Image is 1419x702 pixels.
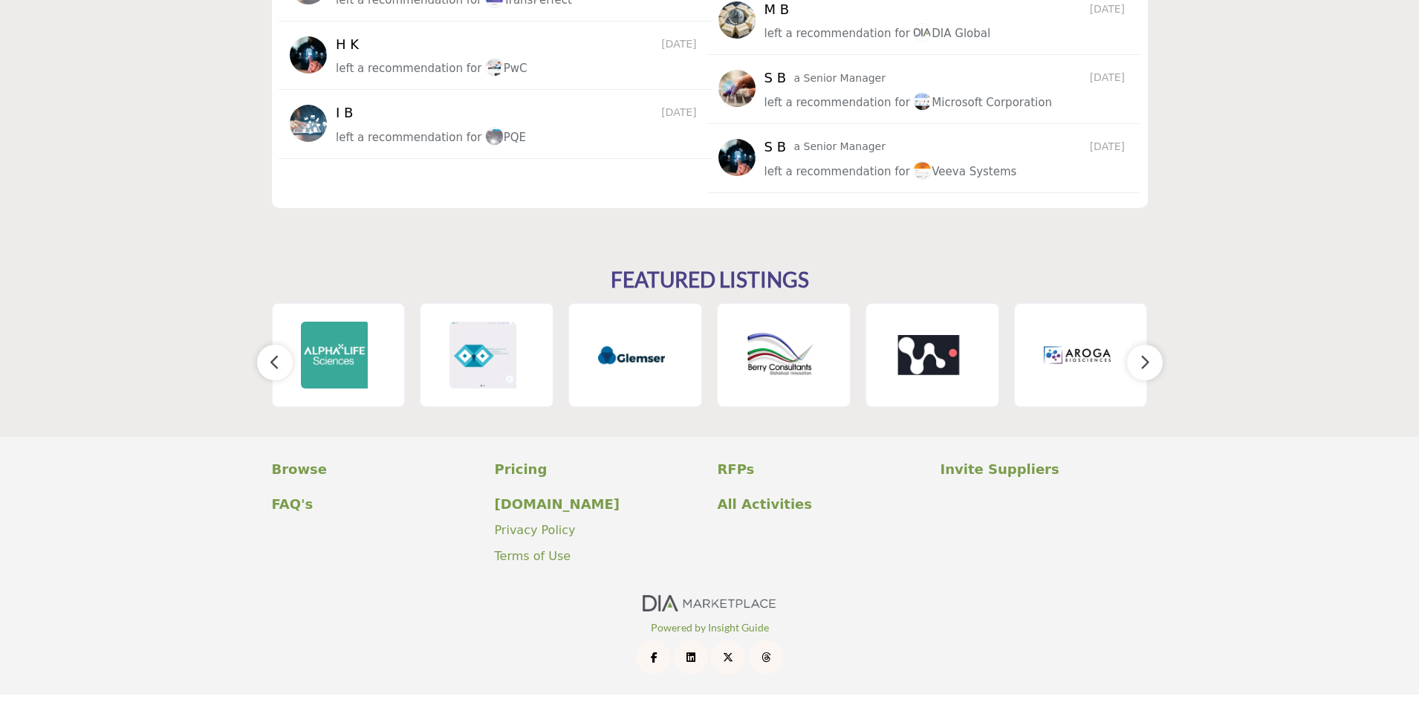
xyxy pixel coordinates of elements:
[718,139,756,176] img: avtar-image
[301,322,368,389] img: AlphaLife Sciences
[336,36,362,53] h5: H K
[485,58,504,77] img: image
[941,459,1148,479] a: Invite Suppliers
[913,163,1016,181] a: imageVeeva Systems
[718,1,756,39] img: avtar-image
[913,165,1016,178] span: Veeva Systems
[290,36,327,74] img: avtar-image
[485,129,526,147] a: imagePQE
[495,494,702,514] a: [DOMAIN_NAME]
[895,322,962,389] img: Weave
[495,523,576,537] a: Privacy Policy
[718,70,756,107] img: avtar-image
[636,640,670,675] a: Facebook Link
[598,322,665,389] img: Glemser Technologies
[674,640,708,675] a: LinkedIn Link
[1090,139,1129,155] span: [DATE]
[336,105,362,121] h5: I B
[1044,322,1111,389] img: Aroga Biosciences
[661,105,701,120] span: [DATE]
[711,640,745,675] a: Twitter Link
[749,640,783,675] a: Threads Link
[764,70,790,86] h5: S B
[272,459,479,479] a: Browse
[913,96,1052,109] span: Microsoft Corporation
[718,494,925,514] a: All Activities
[272,494,479,514] a: FAQ's
[1090,1,1129,17] span: [DATE]
[661,36,701,52] span: [DATE]
[764,165,910,178] span: left a recommendation for
[913,94,1052,112] a: imageMicrosoft Corporation
[747,322,814,389] img: Berry Consultants
[913,161,932,180] img: image
[643,595,776,611] img: No Site Logo
[485,62,527,75] span: PwC
[718,459,925,479] a: RFPs
[485,131,526,144] span: PQE
[764,96,910,109] span: left a recommendation for
[611,267,809,293] h2: FEATURED LISTINGS
[485,127,504,146] img: image
[764,1,790,18] h5: M B
[336,131,481,144] span: left a recommendation for
[495,549,571,563] a: Terms of Use
[336,62,481,75] span: left a recommendation for
[913,27,990,40] span: DIA Global
[913,25,990,43] a: imageDIA Global
[495,459,702,479] a: Pricing
[794,71,886,86] p: a Senior Manager
[913,92,932,111] img: image
[290,105,327,142] img: avtar-image
[1090,70,1129,85] span: [DATE]
[794,139,886,155] p: a Senior Manager
[485,59,527,78] a: imagePwC
[449,322,516,389] img: OWLPHARMA Consulting
[764,139,790,155] h5: S B
[913,23,932,42] img: image
[764,27,910,40] span: left a recommendation for
[651,621,769,634] a: Powered by Insight Guide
